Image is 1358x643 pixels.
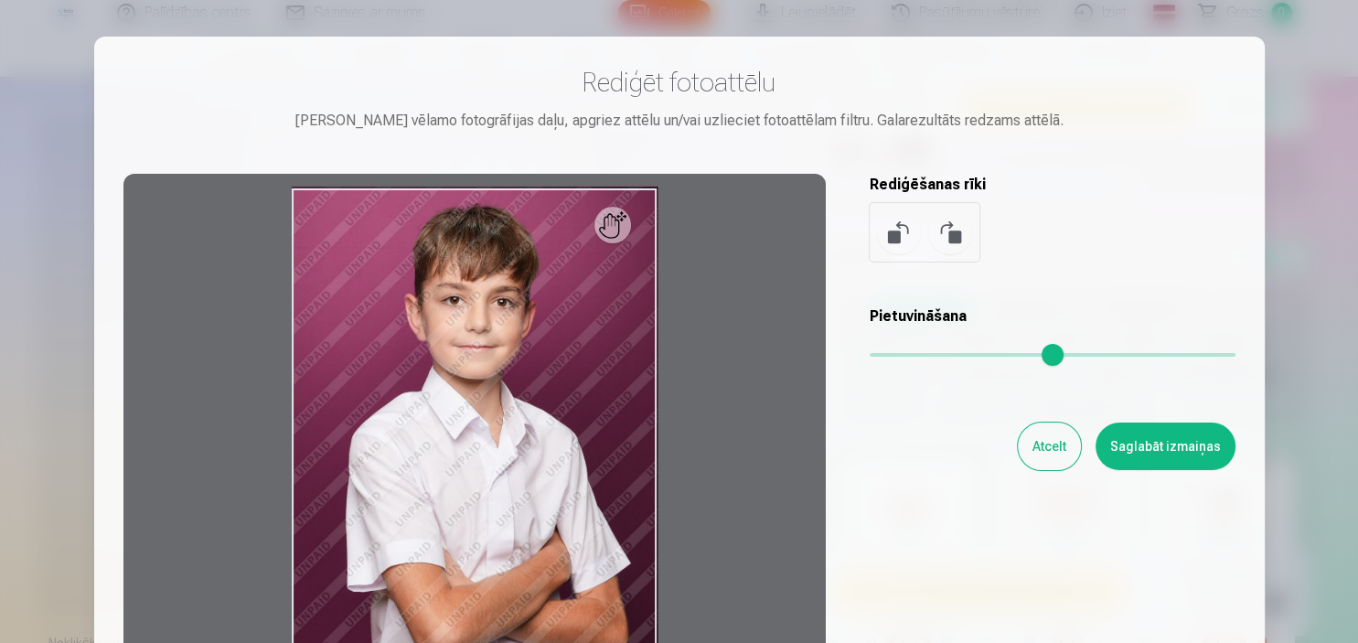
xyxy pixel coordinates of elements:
button: Saglabāt izmaiņas [1096,423,1235,470]
h5: Pietuvināšana [870,305,1235,327]
h3: Rediģēt fotoattēlu [123,66,1235,99]
h5: Rediģēšanas rīki [870,174,1235,196]
button: Atcelt [1018,423,1081,470]
div: [PERSON_NAME] vēlamo fotogrāfijas daļu, apgriez attēlu un/vai uzlieciet fotoattēlam filtru. Galar... [123,110,1235,132]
